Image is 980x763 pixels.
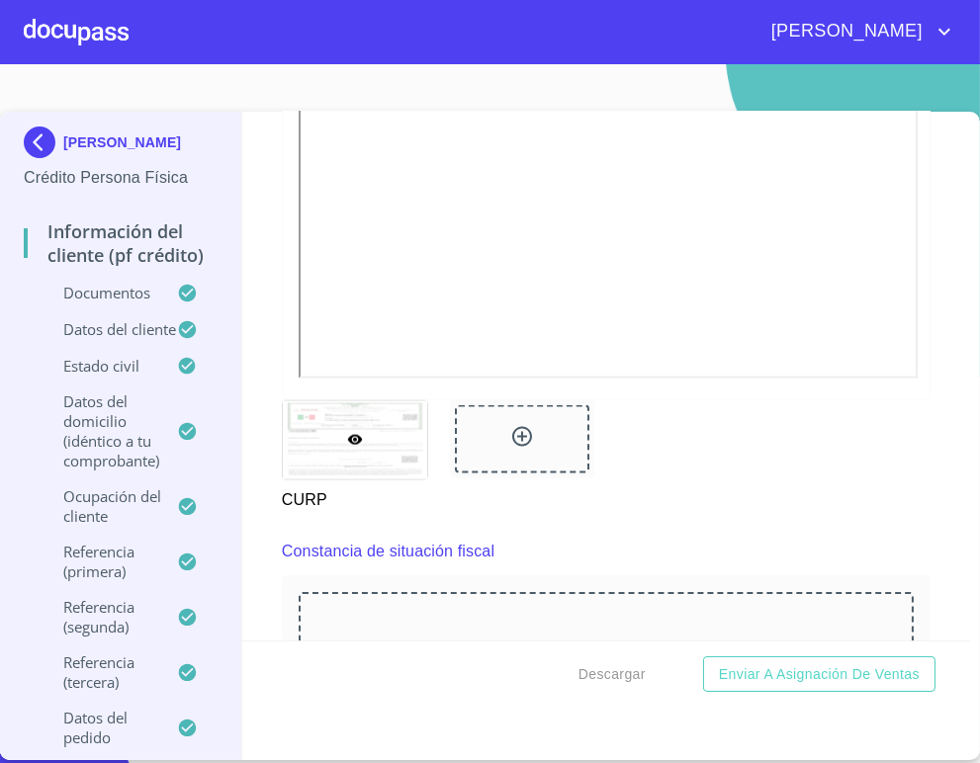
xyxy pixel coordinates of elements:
[24,166,218,190] p: Crédito Persona Física
[24,652,177,692] p: Referencia (tercera)
[24,356,177,376] p: Estado Civil
[24,127,63,158] img: Docupass spot blue
[24,391,177,470] p: Datos del domicilio (idéntico a tu comprobante)
[703,656,935,693] button: Enviar a Asignación de Ventas
[24,597,177,636] p: Referencia (segunda)
[757,16,933,47] span: [PERSON_NAME]
[282,540,494,563] p: Constancia de situación fiscal
[24,708,177,747] p: Datos del pedido
[24,127,218,166] div: [PERSON_NAME]
[24,542,177,581] p: Referencia (primera)
[63,134,181,150] p: [PERSON_NAME]
[24,219,218,267] p: Información del cliente (PF crédito)
[719,662,920,687] span: Enviar a Asignación de Ventas
[579,662,646,687] span: Descargar
[24,319,177,339] p: Datos del cliente
[24,283,177,302] p: Documentos
[24,486,177,526] p: Ocupación del Cliente
[757,16,956,47] button: account of current user
[571,656,654,693] button: Descargar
